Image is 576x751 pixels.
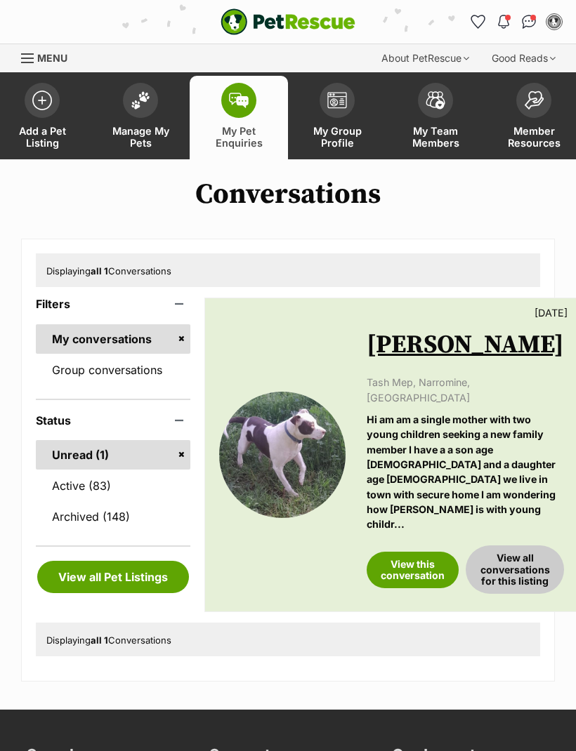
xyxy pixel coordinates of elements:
a: Menu [21,44,77,69]
a: [PERSON_NAME] [367,329,564,361]
header: Filters [36,298,190,310]
span: Displaying Conversations [46,634,171,646]
span: Member Resources [502,125,565,149]
img: group-profile-icon-3fa3cf56718a62981997c0bc7e787c4b2cf8bcc04b72c1350f741eb67cf2f40e.svg [327,92,347,109]
span: Manage My Pets [109,125,172,149]
a: My Pet Enquiries [190,76,288,159]
img: member-resources-icon-8e73f808a243e03378d46382f2149f9095a855e16c252ad45f914b54edf8863c.svg [524,91,544,109]
div: Good Reads [482,44,565,72]
img: chat-41dd97257d64d25036548639549fe6c8038ab92f7586957e7f3b1b290dea8141.svg [522,15,537,29]
a: View this conversation [367,552,459,588]
p: Tash Mep, Narromine, [GEOGRAPHIC_DATA] [367,375,564,405]
a: Archived (148) [36,502,190,531]
button: Notifications [492,11,515,33]
span: Add a Pet Listing [11,125,74,149]
a: View all Pet Listings [37,561,189,593]
a: Favourites [467,11,490,33]
img: add-pet-listing-icon-0afa8454b4691262ce3f59096e99ab1cd57d4a30225e0717b998d2c9b9846f56.svg [32,91,52,110]
img: team-members-icon-5396bd8760b3fe7c0b43da4ab00e1e3bb1a5d9ba89233759b79545d2d3fc5d0d.svg [426,91,445,109]
a: Manage My Pets [91,76,190,159]
div: About PetRescue [372,44,479,72]
img: manage-my-pets-icon-02211641906a0b7f246fdf0571729dbe1e7629f14944591b6c1af311fb30b64b.svg [131,91,150,109]
span: My Team Members [404,125,467,149]
ul: Account quick links [467,11,565,33]
img: logo-e224e6f780fb5917bec1dbf3a21bbac754714ae5b6737aabdf751b685950b380.svg [221,8,355,35]
span: My Pet Enquiries [207,125,270,149]
p: Hi am am a single mother with two young children seeking a new family member I have a a son age [... [367,412,564,532]
a: Conversations [518,11,540,33]
a: My Group Profile [288,76,386,159]
a: PetRescue [221,8,355,35]
a: My Team Members [386,76,485,159]
a: Active (83) [36,471,190,500]
a: My conversations [36,324,190,354]
strong: all 1 [91,634,108,646]
span: My Group Profile [306,125,369,149]
a: Unread (1) [36,440,190,470]
strong: all 1 [91,265,108,277]
img: pet-enquiries-icon-7e3ad2cf08bfb03b45e93fb7055b45f3efa6380592205ae92323e6603595dc1f.svg [229,93,249,108]
img: notifications-46538b983faf8c2785f20acdc204bb7945ddae34d4c08c2a6579f10ce5e182be.svg [498,15,509,29]
header: Status [36,414,190,427]
a: Group conversations [36,355,190,385]
span: Menu [37,52,67,64]
p: [DATE] [535,305,568,320]
img: Milo [219,392,346,518]
button: My account [543,11,565,33]
a: View all conversations for this listing [466,545,564,593]
img: Adoption Coordinator profile pic [547,15,561,29]
span: Displaying Conversations [46,265,171,277]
